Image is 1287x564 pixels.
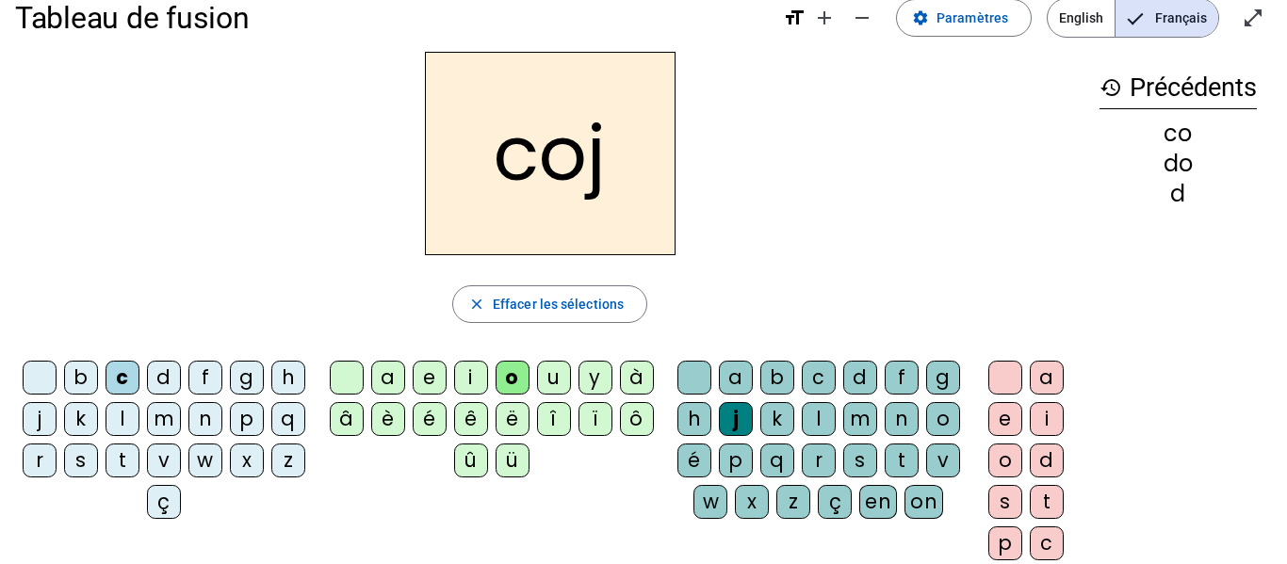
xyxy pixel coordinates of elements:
mat-icon: add [813,7,836,29]
div: c [802,361,836,395]
div: x [230,443,264,477]
div: z [776,485,810,519]
div: u [537,361,571,395]
div: s [64,443,98,477]
div: i [454,361,488,395]
div: p [988,526,1022,560]
div: c [106,361,139,395]
div: ç [147,485,181,519]
span: Effacer les sélections [493,293,624,315]
div: r [23,443,57,477]
div: t [106,443,139,477]
div: d [147,361,181,395]
div: à [620,361,654,395]
div: ô [620,402,654,436]
div: l [802,402,836,436]
div: ê [454,402,488,436]
div: c [1030,526,1064,560]
div: a [1030,361,1064,395]
mat-icon: close [468,296,485,313]
div: a [371,361,405,395]
div: co [1100,122,1257,145]
h2: coj [425,52,676,255]
div: e [413,361,447,395]
div: d [1030,443,1064,477]
div: j [23,402,57,436]
div: g [230,361,264,395]
div: â [330,402,364,436]
div: b [760,361,794,395]
div: o [988,443,1022,477]
div: on [904,485,943,519]
div: f [188,361,222,395]
div: w [693,485,727,519]
div: y [578,361,612,395]
div: ë [496,402,529,436]
div: j [719,402,753,436]
div: h [677,402,711,436]
div: q [760,443,794,477]
div: d [1100,183,1257,205]
div: k [64,402,98,436]
div: t [885,443,919,477]
div: v [926,443,960,477]
div: ü [496,443,529,477]
div: m [147,402,181,436]
div: k [760,402,794,436]
div: l [106,402,139,436]
div: s [988,485,1022,519]
div: do [1100,153,1257,175]
div: ç [818,485,852,519]
div: d [843,361,877,395]
div: v [147,443,181,477]
div: r [802,443,836,477]
div: m [843,402,877,436]
div: h [271,361,305,395]
button: Effacer les sélections [452,285,647,323]
div: a [719,361,753,395]
div: g [926,361,960,395]
div: en [859,485,897,519]
div: é [413,402,447,436]
div: i [1030,402,1064,436]
div: û [454,443,488,477]
div: p [230,402,264,436]
div: o [926,402,960,436]
div: s [843,443,877,477]
div: z [271,443,305,477]
div: î [537,402,571,436]
div: b [64,361,98,395]
div: t [1030,485,1064,519]
mat-icon: settings [912,9,929,26]
mat-icon: history [1100,76,1122,99]
div: e [988,402,1022,436]
div: ï [578,402,612,436]
span: Paramètres [937,7,1008,29]
div: n [885,402,919,436]
div: é [677,443,711,477]
div: è [371,402,405,436]
mat-icon: format_size [783,7,806,29]
mat-icon: open_in_full [1242,7,1264,29]
div: n [188,402,222,436]
div: w [188,443,222,477]
mat-icon: remove [851,7,873,29]
h3: Précédents [1100,67,1257,109]
div: p [719,443,753,477]
div: q [271,402,305,436]
div: f [885,361,919,395]
div: o [496,361,529,395]
div: x [735,485,769,519]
